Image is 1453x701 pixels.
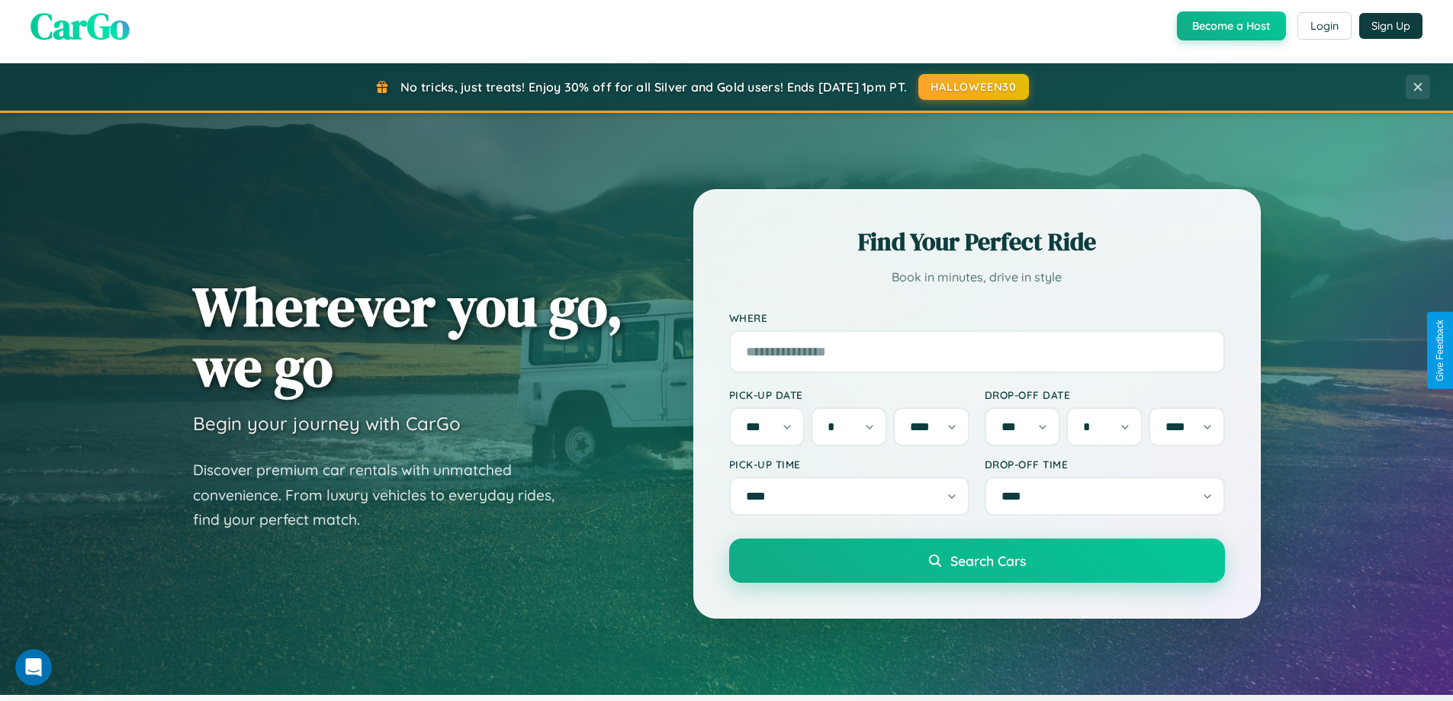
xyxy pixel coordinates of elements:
label: Drop-off Time [985,458,1225,471]
div: Give Feedback [1435,320,1445,381]
p: Book in minutes, drive in style [729,266,1225,288]
span: CarGo [31,1,130,51]
span: Search Cars [950,552,1026,569]
label: Pick-up Date [729,388,969,401]
label: Pick-up Time [729,458,969,471]
span: No tricks, just treats! Enjoy 30% off for all Silver and Gold users! Ends [DATE] 1pm PT. [400,79,907,95]
h1: Wherever you go, we go [193,276,623,397]
button: Login [1297,12,1352,40]
h2: Find Your Perfect Ride [729,225,1225,259]
button: HALLOWEEN30 [918,74,1029,100]
button: Become a Host [1177,11,1286,40]
label: Where [729,311,1225,324]
h3: Begin your journey with CarGo [193,412,461,435]
button: Sign Up [1359,13,1422,39]
p: Discover premium car rentals with unmatched convenience. From luxury vehicles to everyday rides, ... [193,458,574,532]
iframe: Intercom live chat [15,649,52,686]
button: Search Cars [729,539,1225,583]
label: Drop-off Date [985,388,1225,401]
